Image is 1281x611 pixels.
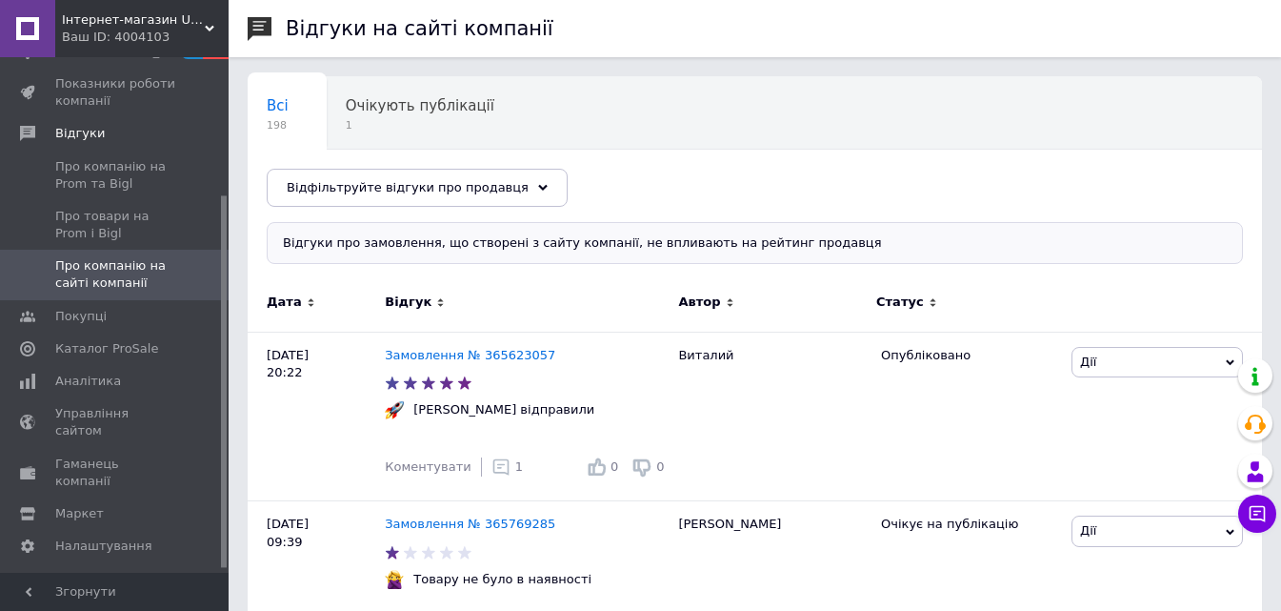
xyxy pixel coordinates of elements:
span: 1 [346,118,494,132]
div: Ваш ID: 4004103 [62,29,229,46]
div: Опубліковано [881,347,1057,364]
span: Дата [267,294,302,311]
div: Відгуки про замовлення, що створені з сайту компанії, не впливають на рейтинг продавця [267,222,1243,264]
img: :woman-gesturing-no: [385,570,404,589]
span: Статус [876,294,924,311]
div: Опубліковані без коментаря [248,150,498,222]
a: Замовлення № 365623057 [385,348,555,362]
span: Інтернет-магазин UKaTools [62,11,205,29]
div: [DATE] 20:22 [248,332,385,501]
div: Очікує на публікацію [881,516,1057,533]
span: Аналітика [55,373,121,390]
span: 0 [656,459,664,474]
h1: Відгуки на сайті компанії [286,17,553,40]
span: Покупці [55,308,107,325]
span: Про товари на Prom і Bigl [55,208,176,242]
span: Всі [267,97,289,114]
div: Товару не було в наявності [409,571,596,588]
span: Про компанію на Prom та Bigl [55,158,176,193]
span: Дії [1080,355,1096,369]
span: Про компанію на сайті компанії [55,257,176,292]
span: Показники роботи компанії [55,75,176,110]
span: 0 [610,459,618,474]
span: 198 [267,118,289,132]
span: Опубліковані без комен... [267,170,460,187]
span: Маркет [55,505,104,522]
div: [PERSON_NAME] відправили [409,401,599,418]
span: Коментувати [385,459,470,474]
div: 1 [491,458,523,477]
span: Відгук [385,294,431,311]
span: Відфільтруйте відгуки про продавця [287,180,529,194]
span: 1 [515,459,523,474]
span: Налаштування [55,538,152,555]
span: Гаманець компанії [55,456,176,490]
a: Замовлення № 365769285 [385,517,555,531]
span: Автор [678,294,720,311]
span: Каталог ProSale [55,340,158,357]
img: :rocket: [385,400,404,419]
div: Коментувати [385,458,470,476]
span: Управління сайтом [55,405,176,439]
span: Дії [1080,523,1096,538]
button: Чат з покупцем [1238,495,1276,533]
span: Очікують публікації [346,97,494,114]
div: Виталий [669,332,871,501]
span: Відгуки [55,125,105,142]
